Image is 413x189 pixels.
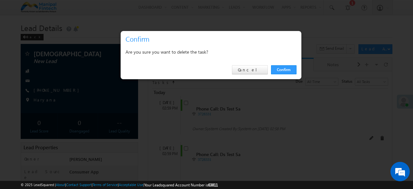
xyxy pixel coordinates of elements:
a: About [56,183,65,187]
a: Contact Support [66,183,92,187]
div: Are you sure you want to delete the task? [126,48,297,56]
a: Confirm [271,65,297,74]
span: 63811 [208,183,218,187]
a: Terms of Service [93,183,118,187]
span: © 2025 LeadSquared | | | | | [21,182,218,188]
a: Cancel [232,65,268,74]
span: Your Leadsquared Account Number is [144,183,218,187]
h3: Confirm [126,33,299,45]
a: Acceptable Use [119,183,143,187]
